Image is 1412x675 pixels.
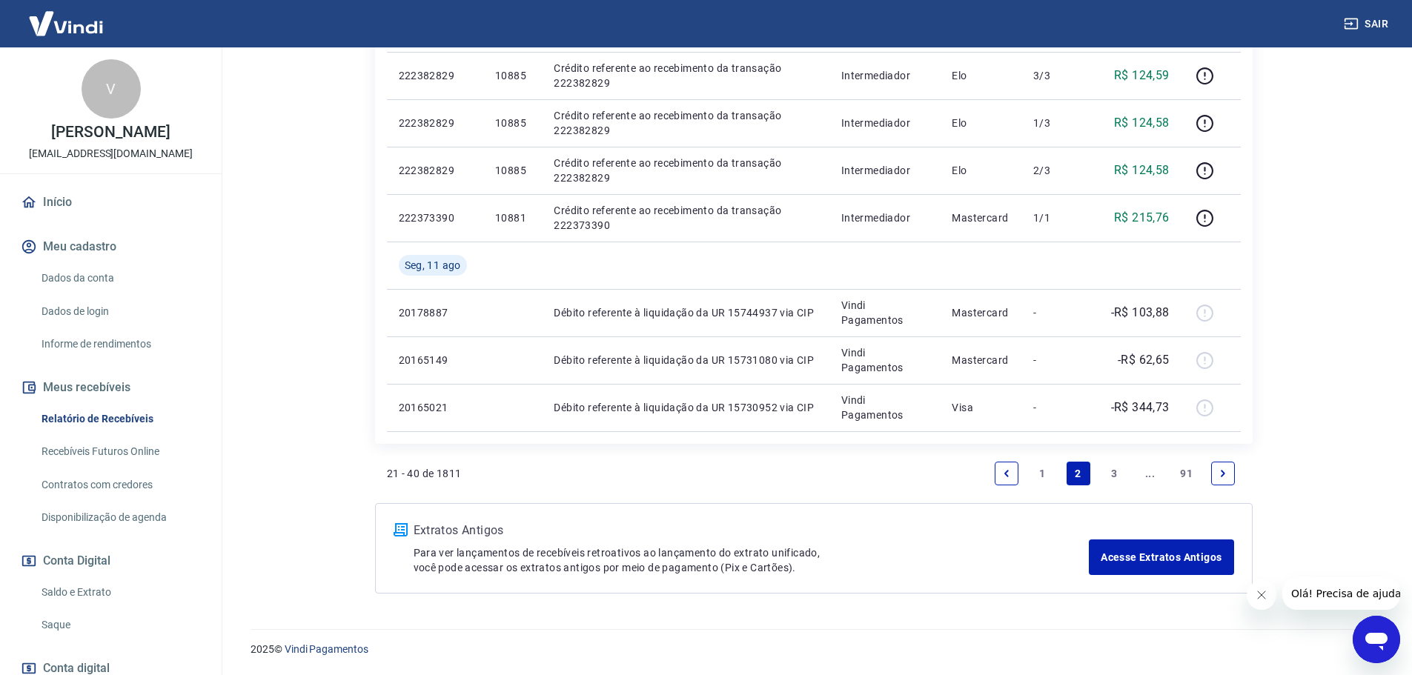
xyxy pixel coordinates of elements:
[952,305,1010,320] p: Mastercard
[18,371,204,404] button: Meus recebíveis
[1111,304,1170,322] p: -R$ 103,88
[495,116,530,130] p: 10885
[414,522,1090,539] p: Extratos Antigos
[36,610,204,640] a: Saque
[251,642,1376,657] p: 2025 ©
[952,68,1010,83] p: Elo
[399,163,471,178] p: 222382829
[1033,163,1077,178] p: 2/3
[841,298,929,327] p: Vindi Pagamentos
[36,296,204,327] a: Dados de login
[1033,68,1077,83] p: 3/3
[82,59,141,119] div: V
[554,203,818,233] p: Crédito referente ao recebimento da transação 222373390
[18,1,114,46] img: Vindi
[952,400,1010,415] p: Visa
[1114,162,1170,179] p: R$ 124,58
[1211,462,1235,485] a: Next page
[414,545,1090,575] p: Para ver lançamentos de recebíveis retroativos ao lançamento do extrato unificado, você pode aces...
[1353,616,1400,663] iframe: Botão para abrir a janela de mensagens
[51,124,170,140] p: [PERSON_NAME]
[1247,580,1276,610] iframe: Fechar mensagem
[554,61,818,90] p: Crédito referente ao recebimento da transação 222382829
[554,108,818,138] p: Crédito referente ao recebimento da transação 222382829
[36,577,204,608] a: Saldo e Extrato
[1118,351,1170,369] p: -R$ 62,65
[1089,539,1233,575] a: Acesse Extratos Antigos
[1033,210,1077,225] p: 1/1
[1033,353,1077,368] p: -
[1282,577,1400,610] iframe: Mensagem da empresa
[405,258,461,273] span: Seg, 11 ago
[285,643,368,655] a: Vindi Pagamentos
[36,436,204,467] a: Recebíveis Futuros Online
[841,345,929,375] p: Vindi Pagamentos
[36,329,204,359] a: Informe de rendimentos
[1111,399,1170,416] p: -R$ 344,73
[1067,462,1090,485] a: Page 2 is your current page
[36,263,204,293] a: Dados da conta
[554,353,818,368] p: Débito referente à liquidação da UR 15731080 via CIP
[399,305,471,320] p: 20178887
[952,210,1010,225] p: Mastercard
[841,210,929,225] p: Intermediador
[495,210,530,225] p: 10881
[952,116,1010,130] p: Elo
[1033,116,1077,130] p: 1/3
[9,10,125,22] span: Olá! Precisa de ajuda?
[1138,462,1162,485] a: Jump forward
[841,68,929,83] p: Intermediador
[554,400,818,415] p: Débito referente à liquidação da UR 15730952 via CIP
[1114,114,1170,132] p: R$ 124,58
[1030,462,1054,485] a: Page 1
[1114,209,1170,227] p: R$ 215,76
[1102,462,1126,485] a: Page 3
[841,163,929,178] p: Intermediador
[399,116,471,130] p: 222382829
[36,404,204,434] a: Relatório de Recebíveis
[989,456,1241,491] ul: Pagination
[36,502,204,533] a: Disponibilização de agenda
[1341,10,1394,38] button: Sair
[1114,67,1170,84] p: R$ 124,59
[399,400,471,415] p: 20165021
[18,545,204,577] button: Conta Digital
[1033,400,1077,415] p: -
[18,230,204,263] button: Meu cadastro
[554,156,818,185] p: Crédito referente ao recebimento da transação 222382829
[29,146,193,162] p: [EMAIL_ADDRESS][DOMAIN_NAME]
[18,186,204,219] a: Início
[995,462,1018,485] a: Previous page
[841,116,929,130] p: Intermediador
[399,353,471,368] p: 20165149
[394,523,408,536] img: ícone
[399,210,471,225] p: 222373390
[387,466,462,481] p: 21 - 40 de 1811
[952,353,1010,368] p: Mastercard
[1033,305,1077,320] p: -
[1174,462,1199,485] a: Page 91
[495,68,530,83] p: 10885
[36,470,204,500] a: Contratos com credores
[952,163,1010,178] p: Elo
[554,305,818,320] p: Débito referente à liquidação da UR 15744937 via CIP
[495,163,530,178] p: 10885
[399,68,471,83] p: 222382829
[841,393,929,422] p: Vindi Pagamentos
